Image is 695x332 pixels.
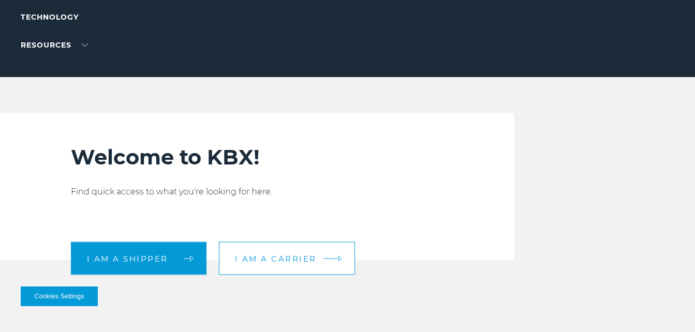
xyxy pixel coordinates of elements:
span: I am a carrier [235,254,317,262]
a: I am a shipper arrow arrow [71,242,206,275]
a: Technology [21,12,79,22]
a: I am a carrier arrow arrow [219,242,355,275]
img: arrow [338,256,342,262]
span: I am a shipper [87,254,168,262]
p: Find quick access to what you're looking for here. [71,186,446,198]
a: RESOURCES [21,40,88,50]
button: Cookies Settings [21,286,98,306]
h2: Welcome to KBX! [71,144,446,170]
